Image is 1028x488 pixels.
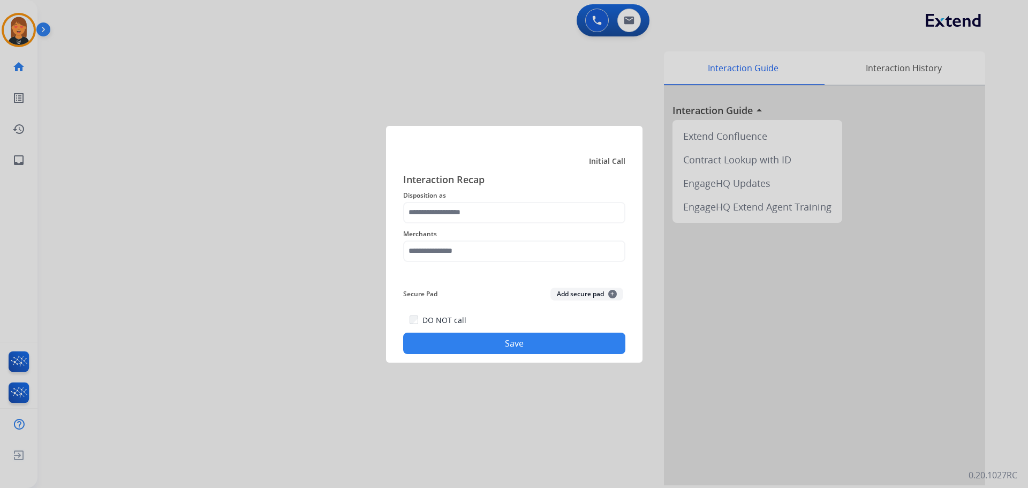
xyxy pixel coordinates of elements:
[969,469,1017,482] p: 0.20.1027RC
[397,136,422,161] img: contactIcon
[403,333,625,354] button: Save
[403,189,625,201] span: Disposition as
[550,288,623,301] button: Add secure pad+
[403,274,625,275] img: contact-recap-line.svg
[403,288,437,301] span: Secure Pad
[608,290,617,298] span: +
[422,315,466,326] label: DO NOT call
[403,171,625,189] span: Interaction Recap
[403,227,625,240] span: Merchants
[589,155,625,166] span: Initial Call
